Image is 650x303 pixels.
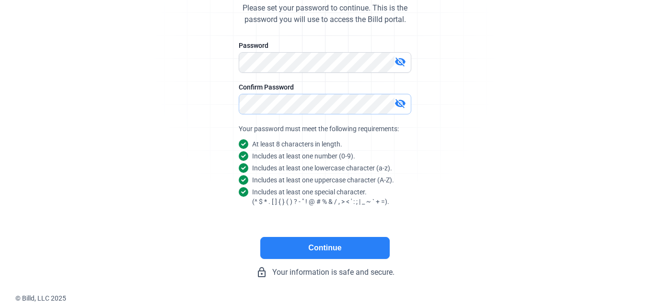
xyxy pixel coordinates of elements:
snap: Includes at least one number (0-9). [252,151,355,161]
snap: Includes at least one uppercase character (A-Z). [252,175,394,185]
snap: Includes at least one lowercase character (a-z). [252,163,392,173]
mat-icon: visibility_off [395,98,406,109]
mat-icon: lock_outline [256,267,267,278]
snap: Includes at least one special character. (^ $ * . [ ] { } ( ) ? - " ! @ # % & / , > < ' : ; | _ ~... [252,187,389,206]
button: Continue [260,237,390,259]
mat-icon: visibility_off [395,56,406,67]
div: Your information is safe and secure. [181,267,469,278]
div: Please set your password to continue. This is the password you will use to access the Billd portal. [243,2,407,25]
div: © Billd, LLC 2025 [15,293,650,303]
snap: At least 8 characters in length. [252,139,342,149]
div: Confirm Password [239,82,411,92]
div: Your password must meet the following requirements: [239,124,411,134]
div: Password [239,41,411,50]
